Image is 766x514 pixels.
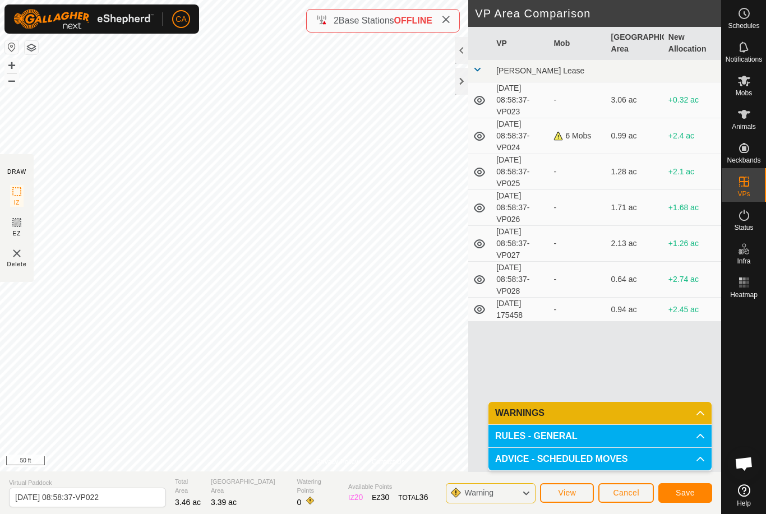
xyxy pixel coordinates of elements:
[553,238,602,249] div: -
[372,457,405,467] a: Contact Us
[297,498,301,507] span: 0
[13,9,154,29] img: Gallagher Logo
[488,402,712,424] p-accordion-header: WARNINGS
[372,492,389,503] div: EZ
[553,202,602,214] div: -
[495,432,578,441] span: RULES - GENERAL
[664,82,721,118] td: +0.32 ac
[419,493,428,502] span: 36
[553,274,602,285] div: -
[613,488,639,497] span: Cancel
[737,500,751,507] span: Help
[354,493,363,502] span: 20
[737,258,750,265] span: Infra
[492,82,549,118] td: [DATE] 08:58:37-VP023
[9,478,166,488] span: Virtual Paddock
[488,425,712,447] p-accordion-header: RULES - GENERAL
[607,226,664,262] td: 2.13 ac
[348,492,363,503] div: IZ
[549,27,606,60] th: Mob
[475,7,721,20] h2: VP Area Comparison
[5,73,19,87] button: –
[598,483,654,503] button: Cancel
[732,123,756,130] span: Animals
[607,27,664,60] th: [GEOGRAPHIC_DATA] Area
[553,130,602,142] div: 6 Mobs
[664,226,721,262] td: +1.26 ac
[726,56,762,63] span: Notifications
[496,66,584,75] span: [PERSON_NAME] Lease
[492,27,549,60] th: VP
[211,477,288,496] span: [GEOGRAPHIC_DATA] Area
[553,94,602,106] div: -
[488,448,712,470] p-accordion-header: ADVICE - SCHEDULED MOVES
[727,157,760,164] span: Neckbands
[176,13,186,25] span: CA
[334,16,339,25] span: 2
[464,488,493,497] span: Warning
[607,118,664,154] td: 0.99 ac
[607,82,664,118] td: 3.06 ac
[558,488,576,497] span: View
[5,59,19,72] button: +
[553,166,602,178] div: -
[492,118,549,154] td: [DATE] 08:58:37-VP024
[737,191,750,197] span: VPs
[14,198,20,207] span: IZ
[540,483,594,503] button: View
[10,247,24,260] img: VP
[495,455,627,464] span: ADVICE - SCHEDULED MOVES
[13,229,21,238] span: EZ
[339,16,394,25] span: Base Stations
[722,480,766,511] a: Help
[734,224,753,231] span: Status
[492,226,549,262] td: [DATE] 08:58:37-VP027
[7,168,26,176] div: DRAW
[492,190,549,226] td: [DATE] 08:58:37-VP026
[7,260,27,268] span: Delete
[297,477,339,496] span: Watering Points
[664,27,721,60] th: New Allocation
[175,477,202,496] span: Total Area
[553,304,602,316] div: -
[664,190,721,226] td: +1.68 ac
[607,262,664,298] td: 0.64 ac
[607,190,664,226] td: 1.71 ac
[736,90,752,96] span: Mobs
[658,483,712,503] button: Save
[492,154,549,190] td: [DATE] 08:58:37-VP025
[728,22,759,29] span: Schedules
[492,262,549,298] td: [DATE] 08:58:37-VP028
[5,40,19,54] button: Reset Map
[664,262,721,298] td: +2.74 ac
[316,457,358,467] a: Privacy Policy
[664,118,721,154] td: +2.4 ac
[394,16,432,25] span: OFFLINE
[492,298,549,322] td: [DATE] 175458
[495,409,544,418] span: WARNINGS
[676,488,695,497] span: Save
[730,291,758,298] span: Heatmap
[398,492,428,503] div: TOTAL
[175,498,201,507] span: 3.46 ac
[211,498,237,507] span: 3.39 ac
[664,154,721,190] td: +2.1 ac
[25,41,38,54] button: Map Layers
[607,154,664,190] td: 1.28 ac
[727,447,761,480] div: Open chat
[607,298,664,322] td: 0.94 ac
[348,482,428,492] span: Available Points
[381,493,390,502] span: 30
[664,298,721,322] td: +2.45 ac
